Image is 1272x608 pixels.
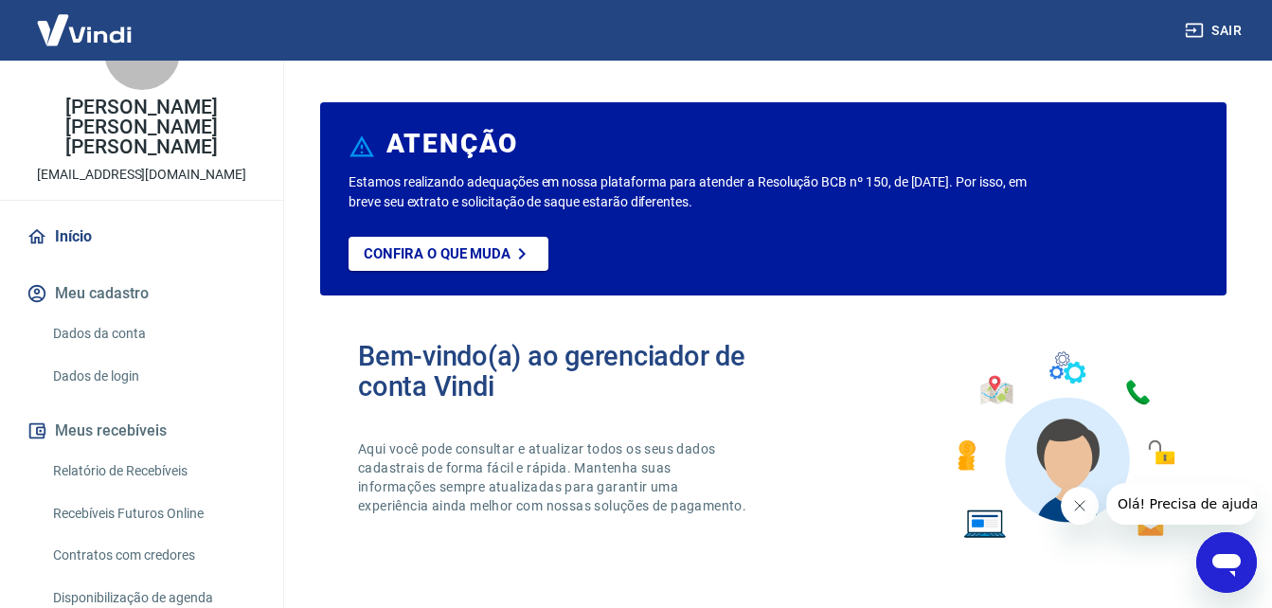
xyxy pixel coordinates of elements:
p: Estamos realizando adequações em nossa plataforma para atender a Resolução BCB nº 150, de [DATE].... [349,172,1029,212]
p: [PERSON_NAME] [PERSON_NAME] [PERSON_NAME] [15,98,268,157]
a: Início [23,216,260,258]
button: Meus recebíveis [23,410,260,452]
h2: Bem-vindo(a) ao gerenciador de conta Vindi [358,341,774,402]
img: Vindi [23,1,146,59]
button: Sair [1181,13,1249,48]
a: Dados da conta [45,314,260,353]
span: Olá! Precisa de ajuda? [11,13,159,28]
p: [EMAIL_ADDRESS][DOMAIN_NAME] [37,165,246,185]
h6: ATENÇÃO [386,134,518,153]
a: Confira o que muda [349,237,548,271]
a: Contratos com credores [45,536,260,575]
a: Dados de login [45,357,260,396]
img: Imagem de um avatar masculino com diversos icones exemplificando as funcionalidades do gerenciado... [941,341,1189,550]
a: Relatório de Recebíveis [45,452,260,491]
p: Confira o que muda [364,245,511,262]
iframe: Fechar mensagem [1061,487,1099,525]
a: Recebíveis Futuros Online [45,494,260,533]
button: Meu cadastro [23,273,260,314]
iframe: Mensagem da empresa [1106,483,1257,525]
p: Aqui você pode consultar e atualizar todos os seus dados cadastrais de forma fácil e rápida. Mant... [358,439,750,515]
iframe: Botão para abrir a janela de mensagens [1196,532,1257,593]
